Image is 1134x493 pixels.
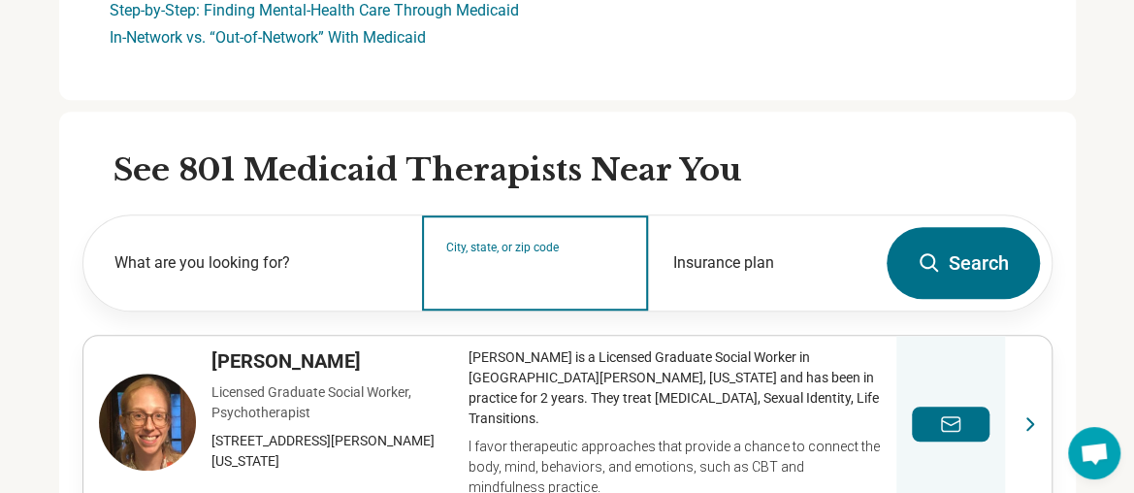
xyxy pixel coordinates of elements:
[114,251,400,275] label: What are you looking for?
[1068,427,1120,479] div: Open chat
[887,227,1040,299] button: Search
[110,1,519,19] a: Step-by-Step: Finding Mental-Health Care Through Medicaid
[912,407,989,442] button: Send a message
[113,150,1053,191] h2: See 801 Medicaid Therapists Near You
[110,28,426,47] a: In-Network vs. “Out-of-Network” With Medicaid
